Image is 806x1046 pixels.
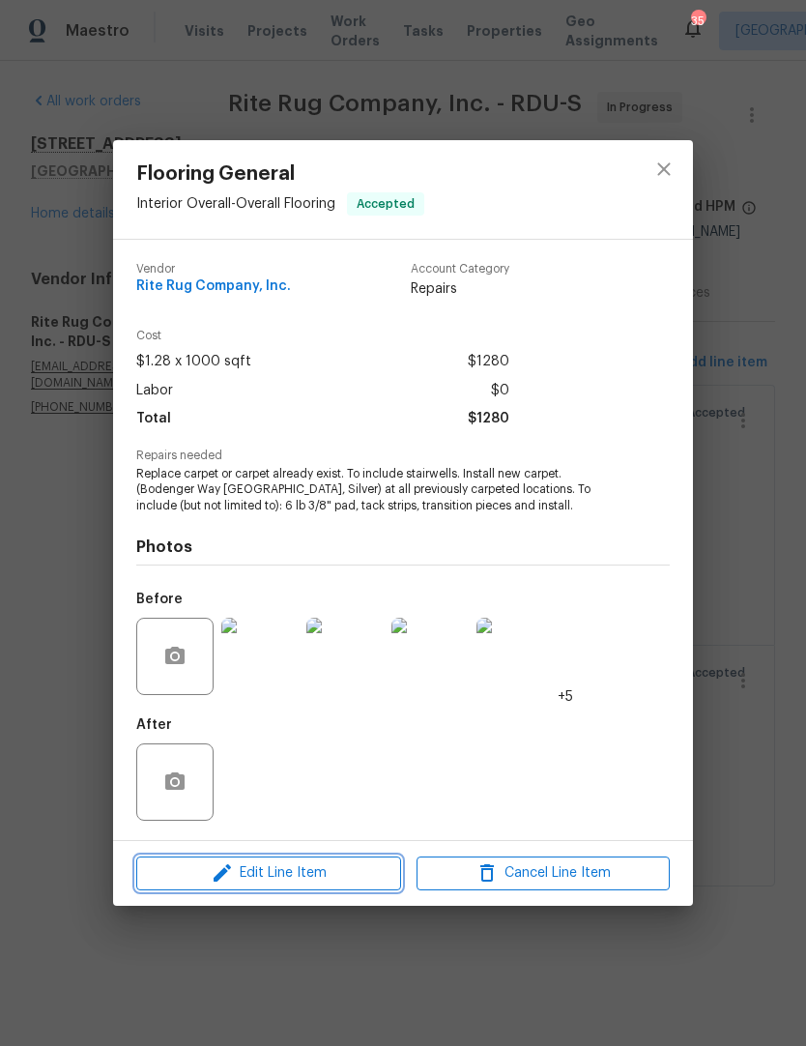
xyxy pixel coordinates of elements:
span: $1280 [468,405,509,433]
div: 35 [691,12,705,31]
span: Rite Rug Company, Inc. [136,279,291,294]
span: Replace carpet or carpet already exist. To include stairwells. Install new carpet. (Bodenger Way ... [136,466,617,514]
button: Edit Line Item [136,857,401,890]
span: $1.28 x 1000 sqft [136,348,251,376]
h5: Before [136,593,183,606]
button: Cancel Line Item [417,857,670,890]
h4: Photos [136,538,670,557]
span: Labor [136,377,173,405]
span: $0 [491,377,509,405]
span: +5 [558,687,573,707]
h5: After [136,718,172,732]
span: Edit Line Item [142,861,395,886]
span: Cancel Line Item [422,861,664,886]
span: Account Category [411,263,509,276]
span: Accepted [349,194,422,214]
span: Repairs needed [136,450,670,462]
span: Flooring General [136,163,424,185]
span: Interior Overall - Overall Flooring [136,197,335,211]
span: Repairs [411,279,509,299]
span: Vendor [136,263,291,276]
span: Cost [136,330,509,342]
span: $1280 [468,348,509,376]
button: close [641,146,687,192]
span: Total [136,405,171,433]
